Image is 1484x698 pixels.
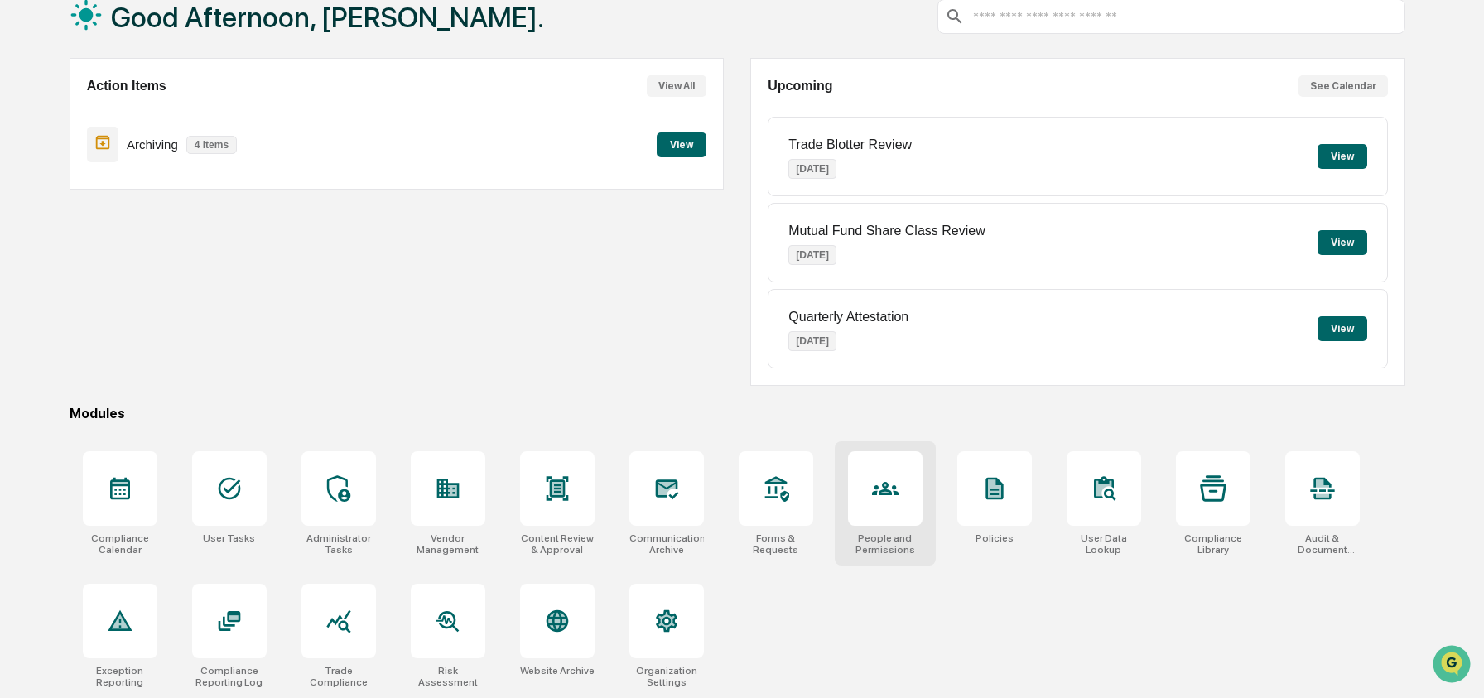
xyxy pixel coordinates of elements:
div: User Data Lookup [1067,532,1141,556]
p: Mutual Fund Share Class Review [788,224,985,238]
div: Content Review & Approval [520,532,595,556]
a: 🖐️Preclearance [10,202,113,232]
iframe: Open customer support [1431,643,1476,688]
div: Vendor Management [411,532,485,556]
a: View [657,136,706,152]
div: Forms & Requests [739,532,813,556]
a: Powered byPylon [117,280,200,293]
p: [DATE] [788,159,836,179]
div: We're available if you need us! [56,143,210,156]
button: See Calendar [1298,75,1388,97]
span: Pylon [165,281,200,293]
p: Quarterly Attestation [788,310,908,325]
button: View All [647,75,706,97]
div: Administrator Tasks [301,532,376,556]
h1: Good Afternoon, [PERSON_NAME]. [111,1,544,34]
div: Risk Assessment [411,665,485,688]
h2: Upcoming [768,79,832,94]
a: 🔎Data Lookup [10,233,111,263]
button: View [657,132,706,157]
div: Start new chat [56,127,272,143]
div: People and Permissions [848,532,923,556]
span: Attestations [137,209,205,225]
p: Archiving [127,137,178,152]
div: User Tasks [203,532,255,544]
div: 🖐️ [17,210,30,224]
h2: Action Items [87,79,166,94]
div: Audit & Document Logs [1285,532,1360,556]
div: Organization Settings [629,665,704,688]
a: 🗄️Attestations [113,202,212,232]
div: Policies [976,532,1014,544]
div: Compliance Reporting Log [192,665,267,688]
div: Trade Compliance [301,665,376,688]
div: Compliance Library [1176,532,1250,556]
button: View [1318,316,1367,341]
div: Modules [70,406,1405,421]
div: Exception Reporting [83,665,157,688]
div: Website Archive [520,665,595,676]
p: Trade Blotter Review [788,137,912,152]
button: Start new chat [282,132,301,152]
span: Preclearance [33,209,107,225]
div: Communications Archive [629,532,704,556]
p: [DATE] [788,245,836,265]
p: 4 items [186,136,237,154]
div: 🔎 [17,242,30,255]
div: Compliance Calendar [83,532,157,556]
p: How can we help? [17,35,301,61]
span: Data Lookup [33,240,104,257]
button: View [1318,230,1367,255]
button: View [1318,144,1367,169]
img: 1746055101610-c473b297-6a78-478c-a979-82029cc54cd1 [17,127,46,156]
p: [DATE] [788,331,836,351]
div: 🗄️ [120,210,133,224]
